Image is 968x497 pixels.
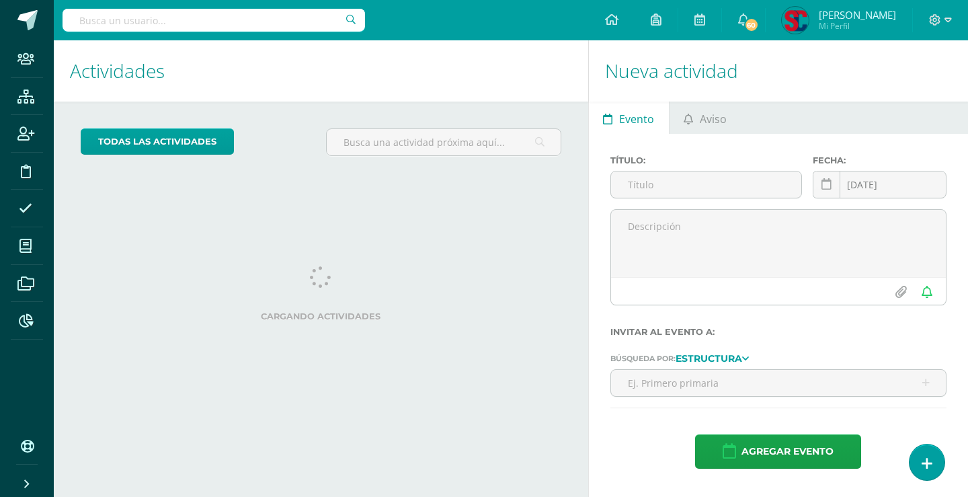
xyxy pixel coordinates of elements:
a: Evento [589,102,669,134]
button: Agregar evento [695,434,861,469]
span: [PERSON_NAME] [819,8,896,22]
label: Invitar al evento a: [610,327,946,337]
input: Busca una actividad próxima aquí... [327,129,560,155]
span: Aviso [700,103,727,135]
input: Título [611,171,801,198]
input: Ej. Primero primaria [611,370,946,396]
span: Búsqueda por: [610,354,676,363]
label: Título: [610,155,802,165]
span: Agregar evento [741,435,834,468]
input: Fecha de entrega [813,171,946,198]
img: 26b5407555be4a9decb46f7f69f839ae.png [782,7,809,34]
label: Fecha: [813,155,946,165]
label: Cargando actividades [81,311,561,321]
a: Estructura [676,353,749,362]
a: Aviso [670,102,741,134]
span: Evento [619,103,654,135]
a: todas las Actividades [81,128,234,155]
strong: Estructura [676,352,742,365]
span: Mi Perfil [819,20,896,32]
span: 60 [743,17,758,32]
input: Busca un usuario... [63,9,365,32]
h1: Actividades [70,40,572,102]
h1: Nueva actividad [605,40,952,102]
